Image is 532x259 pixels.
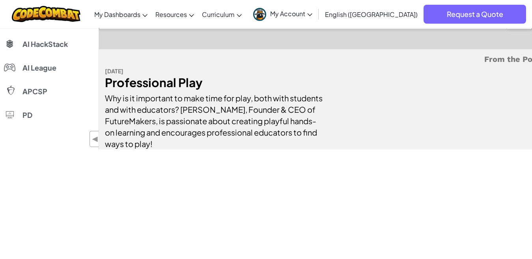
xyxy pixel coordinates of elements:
a: My Dashboards [90,4,151,25]
div: Why is it important to make time for play, both with students and with educators? [PERSON_NAME], ... [105,88,324,149]
a: My Account [249,2,316,26]
span: My Account [270,9,312,18]
span: Resources [155,10,187,19]
span: AI League [22,64,56,71]
a: Curriculum [198,4,246,25]
span: My Dashboards [94,10,140,19]
img: CodeCombat logo [12,6,81,22]
span: English ([GEOGRAPHIC_DATA]) [325,10,418,19]
div: [DATE] [105,65,324,77]
a: Resources [151,4,198,25]
span: ◀ [92,133,99,145]
span: AI HackStack [22,41,68,48]
img: avatar [253,8,266,21]
span: Curriculum [202,10,235,19]
div: Professional Play [105,77,324,88]
a: English ([GEOGRAPHIC_DATA]) [321,4,422,25]
a: Request a Quote [424,5,526,24]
